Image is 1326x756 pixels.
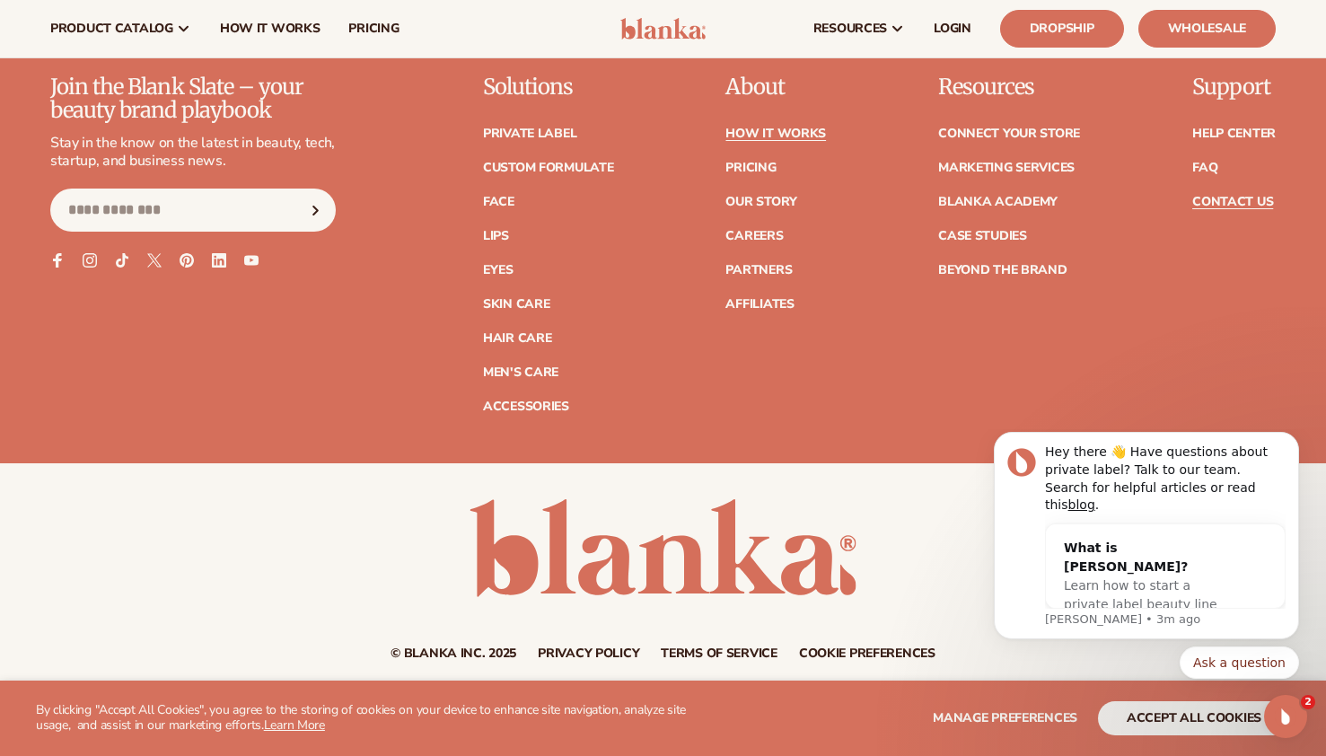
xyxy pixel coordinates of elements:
a: Pricing [725,162,776,174]
a: Learn More [264,716,325,734]
a: Our Story [725,196,796,208]
a: Hair Care [483,332,551,345]
button: Subscribe [295,189,335,232]
a: Help Center [1192,127,1276,140]
a: Blanka Academy [938,196,1058,208]
a: Men's Care [483,366,558,379]
p: Resources [938,75,1080,99]
a: Case Studies [938,230,1027,242]
a: How It Works [725,127,826,140]
a: Face [483,196,514,208]
a: Connect your store [938,127,1080,140]
p: About [725,75,826,99]
span: product catalog [50,22,173,36]
a: Cookie preferences [799,647,935,660]
span: pricing [348,22,399,36]
a: Careers [725,230,783,242]
p: Solutions [483,75,614,99]
span: LOGIN [934,22,971,36]
img: logo [620,18,706,40]
p: Stay in the know on the latest in beauty, tech, startup, and business news. [50,134,336,171]
span: resources [813,22,887,36]
a: Private label [483,127,576,140]
iframe: Intercom live chat [1264,695,1307,738]
a: Contact Us [1192,196,1273,208]
a: Terms of service [661,647,777,660]
a: Accessories [483,400,569,413]
iframe: Intercom notifications message [967,429,1326,747]
p: Support [1192,75,1276,99]
a: Marketing services [938,162,1075,174]
span: How It Works [220,22,321,36]
a: Dropship [1000,10,1124,48]
span: 2 [1301,695,1315,709]
span: Manage preferences [933,709,1077,726]
a: Eyes [483,264,514,277]
a: Lips [483,230,509,242]
p: By clicking "Accept All Cookies", you agree to the storing of cookies on your device to enhance s... [36,703,707,734]
a: Affiliates [725,298,794,311]
p: Join the Blank Slate – your beauty brand playbook [50,75,336,123]
small: © Blanka Inc. 2025 [391,645,516,662]
button: Manage preferences [933,701,1077,735]
a: Wholesale [1138,10,1276,48]
a: Skin Care [483,298,549,311]
a: Beyond the brand [938,264,1067,277]
a: Privacy policy [538,647,639,660]
a: Partners [725,264,792,277]
a: Custom formulate [483,162,614,174]
a: FAQ [1192,162,1217,174]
